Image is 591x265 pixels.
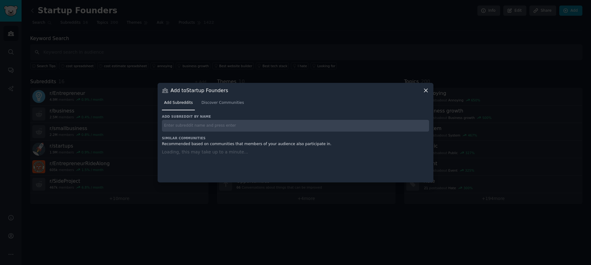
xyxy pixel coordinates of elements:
[162,136,429,140] h3: Similar Communities
[171,87,228,94] h3: Add to Startup Founders
[162,98,195,111] a: Add Subreddits
[201,100,244,106] span: Discover Communities
[199,98,246,111] a: Discover Communities
[162,141,429,147] div: Recommended based on communities that members of your audience also participate in.
[162,114,429,119] h3: Add subreddit by name
[162,120,429,132] input: Enter subreddit name and press enter
[162,149,429,175] div: Loading, this may take up to a minute...
[164,100,193,106] span: Add Subreddits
